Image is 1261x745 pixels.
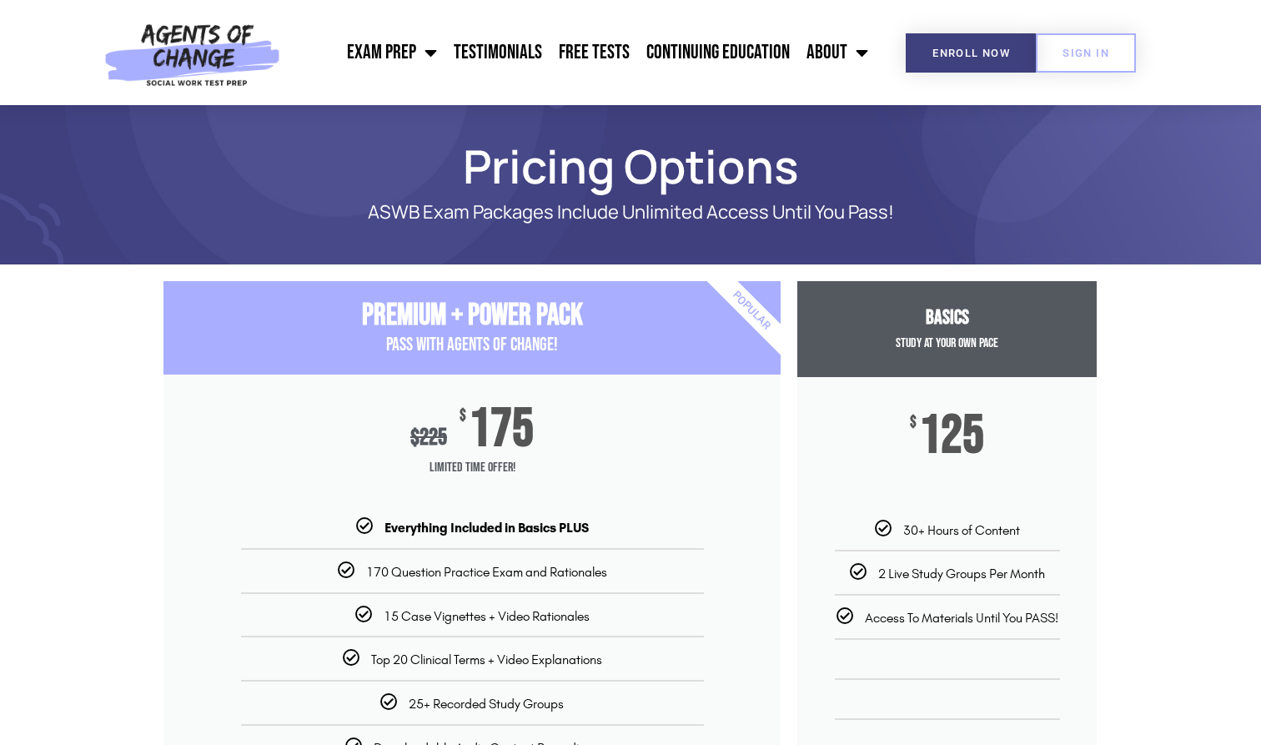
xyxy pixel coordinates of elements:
span: Access To Materials Until You PASS! [865,610,1058,626]
span: Limited Time Offer! [163,451,781,485]
h1: Pricing Options [155,147,1106,185]
a: About [798,32,877,73]
span: 175 [469,408,534,451]
span: Study at your Own Pace [896,335,998,351]
span: 25+ Recorded Study Groups [409,696,564,712]
h3: Premium + Power Pack [163,298,781,334]
span: 170 Question Practice Exam and Rationales [366,564,607,580]
a: SIGN IN [1036,33,1136,73]
span: 2 Live Study Groups Per Month [878,566,1045,581]
h3: Basics [797,306,1097,330]
a: Continuing Education [638,32,798,73]
a: Testimonials [445,32,550,73]
div: Popular [656,214,848,407]
span: 125 [919,415,984,458]
span: PASS with AGENTS OF CHANGE! [386,334,558,356]
span: $ [410,424,419,451]
span: Enroll Now [932,48,1010,58]
span: SIGN IN [1063,48,1109,58]
span: 15 Case Vignettes + Video Rationales [384,608,590,624]
a: Enroll Now [906,33,1037,73]
span: $ [460,408,466,425]
a: Exam Prep [339,32,445,73]
a: Free Tests [550,32,638,73]
span: $ [910,415,917,431]
span: Top 20 Clinical Terms + Video Explanations [371,652,602,667]
div: 225 [410,424,447,451]
span: 30+ Hours of Content [903,522,1020,538]
b: Everything Included in Basics PLUS [384,520,589,536]
p: ASWB Exam Packages Include Unlimited Access Until You Pass! [222,202,1039,223]
nav: Menu [289,32,877,73]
